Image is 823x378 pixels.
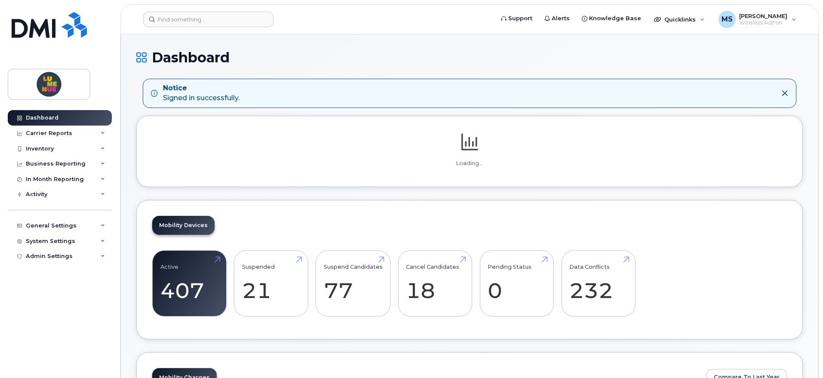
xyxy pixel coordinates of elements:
[152,216,215,235] a: Mobility Devices
[324,255,383,312] a: Suspend Candidates 77
[163,83,240,93] strong: Notice
[488,255,546,312] a: Pending Status 0
[160,255,218,312] a: Active 407
[152,160,787,167] p: Loading...
[569,255,627,312] a: Data Conflicts 232
[242,255,300,312] a: Suspended 21
[406,255,464,312] a: Cancel Candidates 18
[163,83,240,103] div: Signed in successfully.
[136,50,803,65] h1: Dashboard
